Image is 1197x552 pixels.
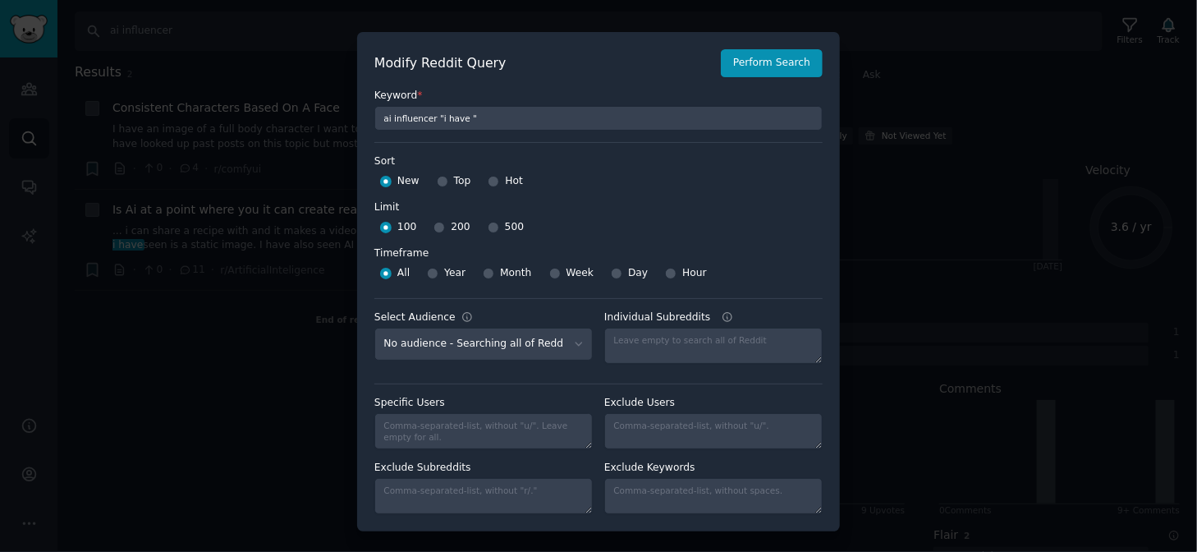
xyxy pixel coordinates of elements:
[604,310,823,325] label: Individual Subreddits
[374,53,712,74] h2: Modify Reddit Query
[628,266,648,281] span: Day
[566,266,594,281] span: Week
[374,89,823,103] label: Keyword
[682,266,707,281] span: Hour
[374,461,593,476] label: Exclude Subreddits
[604,461,823,476] label: Exclude Keywords
[374,106,823,131] input: Keyword to search on Reddit
[721,49,823,77] button: Perform Search
[505,220,524,235] span: 500
[444,266,465,281] span: Year
[604,396,823,411] label: Exclude Users
[451,220,470,235] span: 200
[397,174,420,189] span: New
[454,174,471,189] span: Top
[374,154,823,169] label: Sort
[505,174,523,189] span: Hot
[374,396,593,411] label: Specific Users
[500,266,531,281] span: Month
[374,241,823,261] label: Timeframe
[374,200,399,215] div: Limit
[397,266,410,281] span: All
[374,310,456,325] div: Select Audience
[397,220,416,235] span: 100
